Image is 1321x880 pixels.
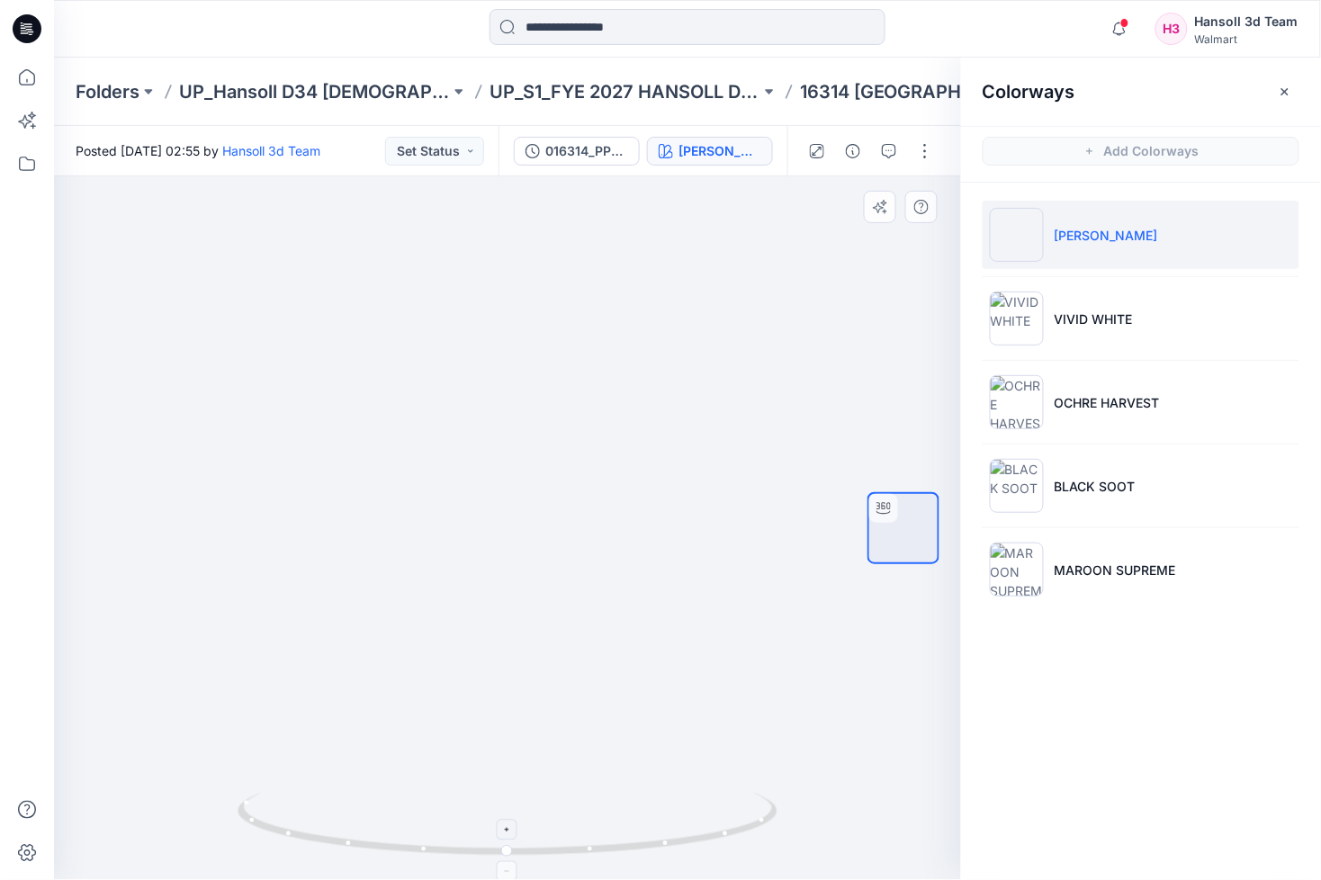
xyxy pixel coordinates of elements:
span: Posted [DATE] 02:55 by [76,141,320,160]
h2: Colorways [983,81,1075,103]
p: 16314 [GEOGRAPHIC_DATA] FLUTTER TIER DRESS MINI INT [800,79,1071,104]
button: 016314_PP_MISSY SQUARE NECK TIERED MINI [514,137,640,166]
div: Walmart [1195,32,1299,46]
p: MAROON SUPREME [1055,561,1176,579]
a: Folders [76,79,139,104]
a: UP_Hansoll D34 [DEMOGRAPHIC_DATA] Dresses [179,79,450,104]
p: [PERSON_NAME] [1055,226,1158,245]
p: BLACK SOOT [1055,477,1136,496]
div: 016314_PP_MISSY SQUARE NECK TIERED MINI [545,141,628,161]
p: OCHRE HARVEST [1055,393,1160,412]
button: [PERSON_NAME] [647,137,773,166]
div: Hansoll 3d Team [1195,11,1299,32]
p: VIVID WHITE [1055,310,1133,328]
button: Details [839,137,867,166]
img: ROSE DE FLAMANT [990,208,1044,262]
div: ROSE DE FLAMANT [678,141,761,161]
div: H3 [1155,13,1188,45]
img: MAROON SUPREME [990,543,1044,597]
a: UP_S1_FYE 2027 HANSOLL D34 [DEMOGRAPHIC_DATA] DRESSES [490,79,760,104]
img: BLACK SOOT [990,459,1044,513]
img: VIVID WHITE [990,292,1044,346]
a: Hansoll 3d Team [222,143,320,158]
img: OCHRE HARVEST [990,375,1044,429]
